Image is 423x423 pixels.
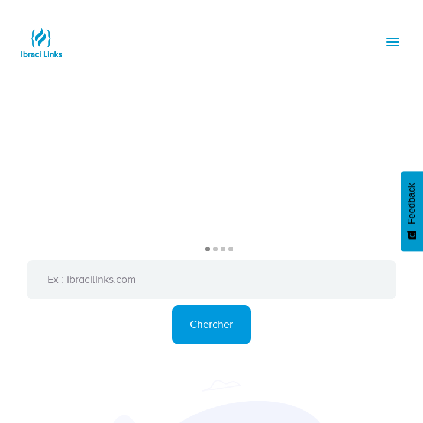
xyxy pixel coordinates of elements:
[18,19,65,66] img: Logo Ibraci Links
[172,305,251,344] input: Chercher
[401,171,423,251] button: Feedback - Afficher l’enquête
[406,183,417,224] span: Feedback
[18,9,65,66] a: Logo Ibraci Links
[27,260,396,299] input: Ex : ibracilinks.com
